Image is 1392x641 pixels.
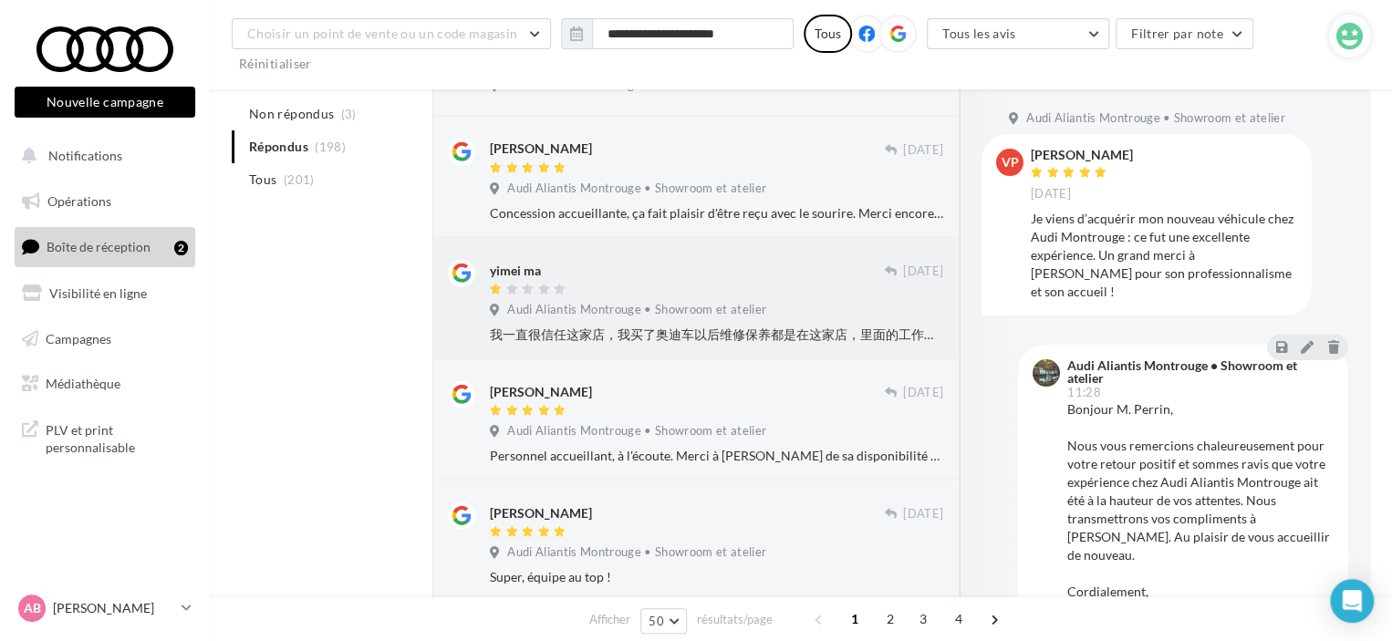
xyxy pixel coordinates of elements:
span: 2 [876,605,905,634]
span: 50 [649,614,664,628]
span: [DATE] [903,506,943,522]
span: Audi Aliantis Montrouge • Showroom et atelier [507,544,766,561]
div: Audi Aliantis Montrouge • Showroom et atelier [1067,359,1330,385]
div: Open Intercom Messenger [1330,579,1374,623]
span: Notifications [48,148,122,163]
div: [PERSON_NAME] [1031,149,1133,161]
div: 我一直很信任这家店，我买了奥迪车以后维修保养都是在这家店，里面的工作人员认真负责。但是[DATE]去保养却让我感觉很不好，接待我的先生建议我换前轮胎和刹车片，我不知道因为什么原因，他肯定不知道我... [490,326,943,344]
span: Audi Aliantis Montrouge • Showroom et atelier [507,423,766,439]
span: Choisir un point de vente ou un code magasin [247,26,517,41]
span: 4 [944,605,973,634]
span: [DATE] [903,264,943,280]
span: 3 [909,605,938,634]
span: Afficher [589,611,630,628]
div: Bonjour M. Perrin, Nous vous remercions chaleureusement pour votre retour positif et sommes ravis... [1067,400,1334,619]
span: Opérations [47,193,111,209]
a: PLV et print personnalisable [11,410,199,464]
p: [PERSON_NAME] [53,599,174,617]
span: Médiathèque [46,376,120,391]
span: Boîte de réception [47,239,151,254]
div: Concession accueillante, ça fait plaisir d'être reçu avec le sourire. Merci encore à l'équipe de ... [490,204,943,222]
span: [DATE] [903,142,943,159]
button: 50 [640,608,687,634]
button: Réinitialiser [232,53,319,75]
span: AB [24,599,41,617]
span: Audi Aliantis Montrouge • Showroom et atelier [1026,110,1285,127]
span: Tous [249,171,276,189]
div: [PERSON_NAME] [490,504,592,522]
div: Super, équipe au top ! [490,568,943,586]
span: 1 [840,605,869,634]
button: Nouvelle campagne [15,87,195,118]
span: Audi Aliantis Montrouge • Showroom et atelier [507,181,766,197]
span: Non répondus [249,105,334,123]
span: résultats/page [697,611,773,628]
span: (3) [341,107,357,121]
button: Choisir un point de vente ou un code magasin [232,18,551,49]
span: Tous les avis [942,26,1016,41]
div: [PERSON_NAME] [490,140,592,158]
a: Visibilité en ligne [11,274,199,313]
a: Campagnes [11,320,199,358]
span: VP [1002,153,1019,171]
button: Notifications [11,137,192,175]
div: Personnel accueillant, à l'écoute. Merci à [PERSON_NAME] de sa disponibilité et de ses explications. [490,447,943,465]
button: Tous les avis [927,18,1109,49]
a: AB [PERSON_NAME] [15,591,195,625]
div: yimei ma [490,262,541,280]
span: (201) [284,172,315,187]
span: [DATE] [1031,186,1071,202]
a: Médiathèque [11,365,199,403]
a: Boîte de réception2 [11,227,199,266]
div: 2 [174,241,188,255]
button: Filtrer par note [1116,18,1253,49]
span: 11:28 [1067,387,1101,398]
span: Campagnes [46,330,111,346]
span: Visibilité en ligne [49,285,147,301]
span: Audi Aliantis Montrouge • Showroom et atelier [507,302,766,318]
div: Je viens d’acquérir mon nouveau véhicule chez Audi Montrouge : ce fut une excellente expérience. ... [1031,210,1297,301]
div: [PERSON_NAME] [490,383,592,401]
a: Opérations [11,182,199,221]
div: Tous [804,15,852,53]
span: [DATE] [903,385,943,401]
span: PLV et print personnalisable [46,418,188,457]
